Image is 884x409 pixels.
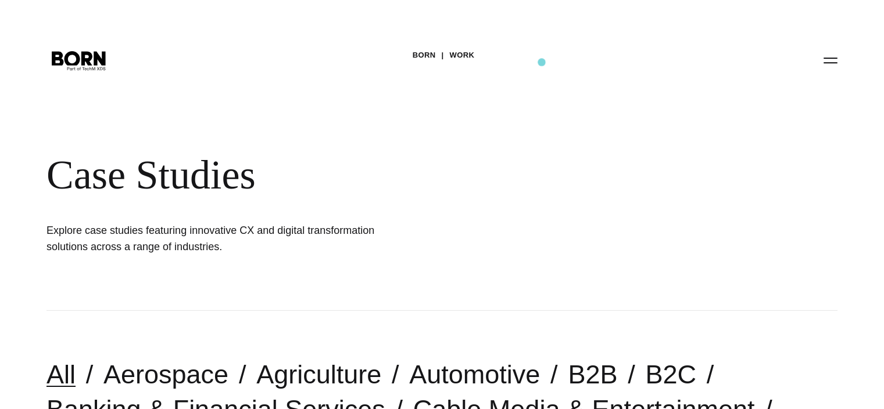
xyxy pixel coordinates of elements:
h1: Explore case studies featuring innovative CX and digital transformation solutions across a range ... [46,222,395,255]
div: Case Studies [46,151,709,199]
a: B2C [645,360,696,389]
a: All [46,360,76,389]
a: Automotive [409,360,540,389]
a: B2B [568,360,617,389]
a: BORN [413,47,436,64]
button: Open [817,48,844,72]
a: Aerospace [103,360,228,389]
a: Agriculture [256,360,381,389]
a: Work [450,47,475,64]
